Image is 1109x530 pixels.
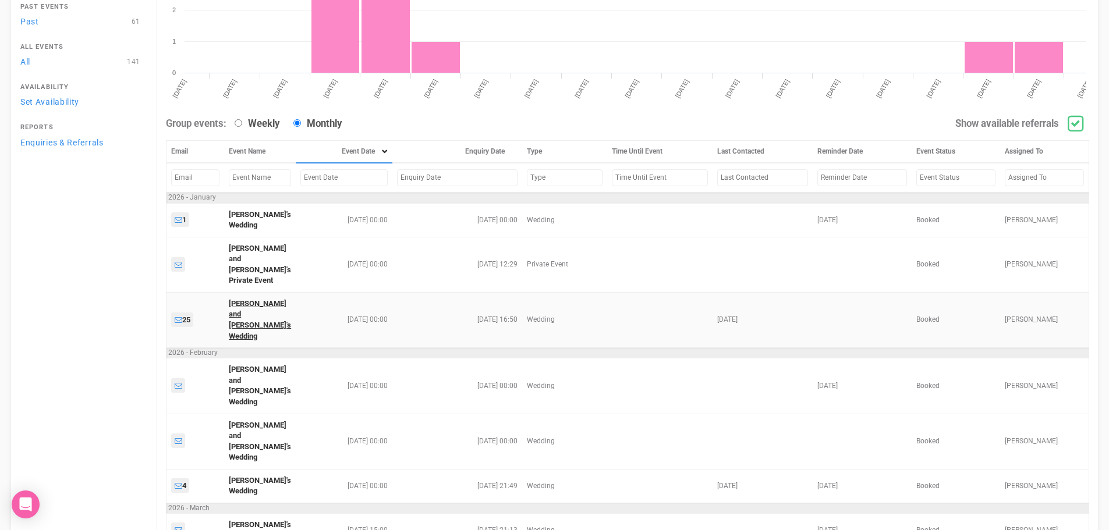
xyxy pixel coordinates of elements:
th: Event Name [224,141,296,163]
td: [PERSON_NAME] [1000,203,1089,237]
td: [PERSON_NAME] [1000,358,1089,414]
td: [DATE] [813,469,912,503]
td: Wedding [522,358,607,414]
td: [DATE] 00:00 [392,414,522,469]
td: Booked [912,358,1000,414]
a: [PERSON_NAME]'s Wedding [229,476,291,496]
td: [DATE] 00:00 [392,358,522,414]
h4: All Events [20,44,141,51]
tspan: [DATE] [976,78,992,99]
tspan: [DATE] [171,78,187,99]
td: [DATE] 00:00 [296,414,392,469]
th: Type [522,141,607,163]
label: Weekly [229,117,279,131]
td: [DATE] 00:00 [296,203,392,237]
td: Booked [912,237,1000,292]
tspan: [DATE] [875,78,891,99]
input: Filter by Enquiry Date [397,169,518,186]
td: Private Event [522,237,607,292]
tspan: [DATE] [473,78,489,99]
th: Enquiry Date [392,141,522,163]
tspan: [DATE] [573,78,590,99]
input: Filter by Assigned To [1005,169,1084,186]
tspan: [DATE] [322,78,338,99]
td: Booked [912,414,1000,469]
a: Set Availability [17,94,145,109]
h4: Reports [20,124,141,131]
input: Filter by Type [527,169,603,186]
th: Assigned To [1000,141,1089,163]
tspan: [DATE] [222,78,238,99]
div: Open Intercom Messenger [12,490,40,518]
td: Wedding [522,469,607,503]
input: Monthly [293,119,301,127]
a: 4 [171,478,189,493]
td: Wedding [522,203,607,237]
input: Filter by Email [171,169,219,186]
td: [DATE] 00:00 [296,292,392,347]
a: [PERSON_NAME] and [PERSON_NAME]'s Private Event [229,244,291,285]
th: Last Contacted [713,141,813,163]
td: [DATE] 00:00 [296,237,392,292]
th: Event Status [912,141,1000,163]
td: 2026 - March [166,503,1089,513]
a: [PERSON_NAME] and [PERSON_NAME]'s Wedding [229,365,291,406]
tspan: [DATE] [623,78,640,99]
tspan: 1 [172,38,176,45]
strong: Show available referrals [955,118,1059,129]
td: [DATE] 00:00 [392,203,522,237]
th: Time Until Event [607,141,713,163]
input: Filter by Event Status [916,169,995,186]
td: Wedding [522,292,607,347]
a: Enquiries & Referrals [17,134,145,150]
tspan: [DATE] [724,78,740,99]
td: [DATE] 12:29 [392,237,522,292]
td: [DATE] 00:00 [296,469,392,503]
tspan: [DATE] [1026,78,1042,99]
td: Booked [912,469,1000,503]
strong: Group events: [166,118,226,129]
td: [DATE] [713,292,813,347]
input: Filter by Event Name [229,169,291,186]
h4: Past Events [20,3,141,10]
td: 2026 - February [166,348,1089,358]
tspan: [DATE] [674,78,690,99]
th: Reminder Date [813,141,912,163]
td: [DATE] [813,203,912,237]
td: 2026 - January [166,193,1089,203]
td: Wedding [522,414,607,469]
a: [PERSON_NAME]'s Wedding [229,210,291,230]
tspan: [DATE] [523,78,540,99]
a: All141 [17,54,145,69]
tspan: 0 [172,69,176,76]
td: Booked [912,292,1000,347]
td: [DATE] [713,469,813,503]
span: 141 [125,56,143,67]
td: [DATE] 16:50 [392,292,522,347]
th: Event Date [296,141,392,163]
tspan: [DATE] [423,78,439,99]
tspan: [DATE] [825,78,841,99]
a: Past61 [17,13,145,29]
tspan: 2 [172,6,176,13]
td: [DATE] [813,358,912,414]
th: Email [166,141,225,163]
td: [PERSON_NAME] [1000,469,1089,503]
input: Filter by Time Until Event [612,169,708,186]
a: [PERSON_NAME] and [PERSON_NAME]'s Wedding [229,421,291,462]
input: Weekly [235,119,242,127]
tspan: [DATE] [925,78,941,99]
a: [PERSON_NAME] and [PERSON_NAME]'s Wedding [229,299,291,340]
input: Filter by Last Contacted [717,169,808,186]
td: Booked [912,203,1000,237]
h4: Availability [20,84,141,91]
td: [PERSON_NAME] [1000,237,1089,292]
a: 1 [171,212,189,227]
input: Filter by Reminder Date [817,169,907,186]
tspan: [DATE] [272,78,288,99]
input: Filter by Event Date [300,169,388,186]
tspan: [DATE] [1076,78,1092,99]
td: [DATE] 21:49 [392,469,522,503]
span: 61 [129,16,143,27]
td: [PERSON_NAME] [1000,414,1089,469]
